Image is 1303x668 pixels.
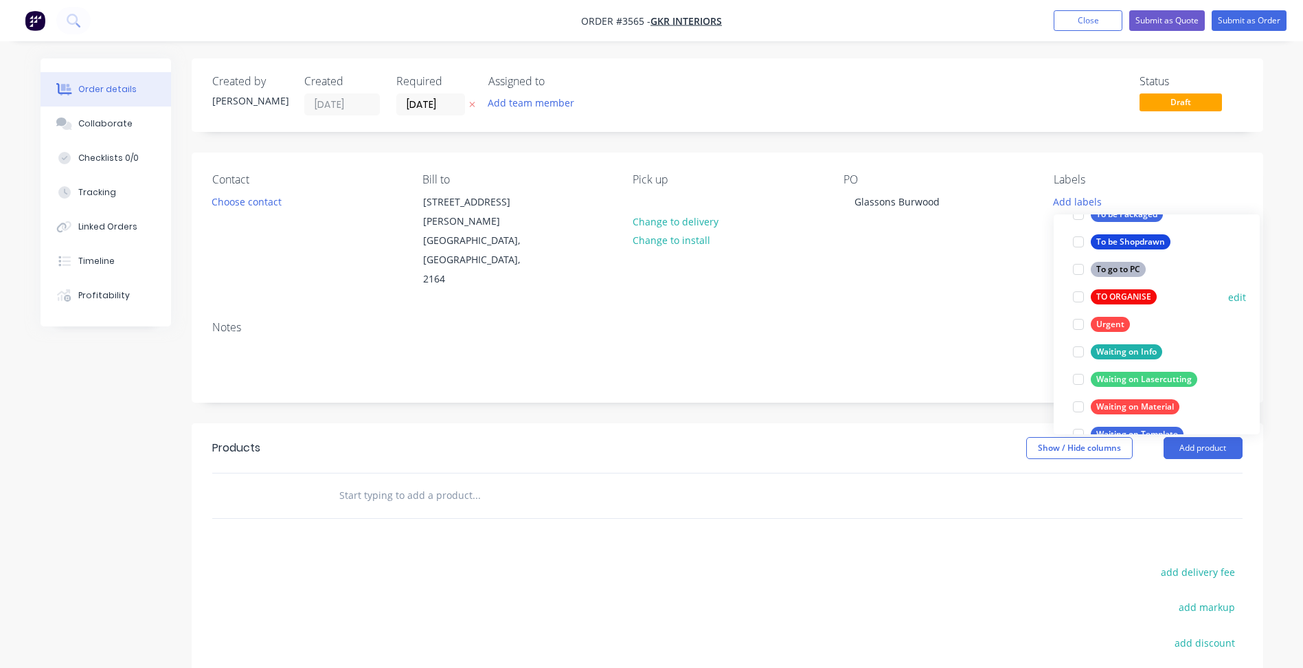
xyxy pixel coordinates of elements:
span: Order #3565 - [581,14,650,27]
div: Waiting on Lasercutting [1091,372,1197,387]
div: Profitability [78,289,130,302]
button: Checklists 0/0 [41,141,171,175]
button: Add product [1164,437,1243,459]
div: Assigned to [488,75,626,88]
button: Add team member [480,93,581,112]
button: Tracking [41,175,171,210]
div: PO [843,173,1032,186]
button: Show / Hide columns [1026,437,1133,459]
div: Created by [212,75,288,88]
div: Tracking [78,186,116,199]
button: Choose contact [204,192,288,210]
button: Submit as Order [1212,10,1287,31]
button: Add team member [488,93,582,112]
div: Pick up [633,173,821,186]
div: Notes [212,321,1243,334]
div: [STREET_ADDRESS][PERSON_NAME][GEOGRAPHIC_DATA], [GEOGRAPHIC_DATA], 2164 [411,192,549,289]
button: add discount [1168,633,1243,652]
button: Submit as Quote [1129,10,1205,31]
div: To be Shopdrawn [1091,234,1170,249]
div: [GEOGRAPHIC_DATA], [GEOGRAPHIC_DATA], 2164 [423,231,537,289]
div: Products [212,440,260,456]
button: Close [1054,10,1122,31]
button: add delivery fee [1154,563,1243,581]
div: Waiting on Info [1091,344,1162,359]
div: Glassons Burwood [843,192,951,212]
a: GKR Interiors [650,14,722,27]
div: Waiting on Template [1091,427,1183,442]
button: Profitability [41,278,171,313]
div: Collaborate [78,118,133,130]
button: To be Packaged [1067,205,1168,224]
button: Waiting on Info [1067,342,1168,361]
button: Add labels [1046,192,1109,210]
button: Linked Orders [41,210,171,244]
button: Waiting on Material [1067,397,1185,416]
button: Change to delivery [625,212,725,230]
div: [STREET_ADDRESS][PERSON_NAME] [423,192,537,231]
div: Created [304,75,380,88]
button: To go to PC [1067,260,1151,279]
button: Urgent [1067,315,1135,334]
div: Required [396,75,472,88]
div: [PERSON_NAME] [212,93,288,108]
div: Linked Orders [78,221,137,233]
button: Waiting on Lasercutting [1067,370,1203,389]
div: Bill to [422,173,611,186]
button: edit [1228,290,1246,304]
div: Order details [78,83,137,96]
div: To go to PC [1091,262,1146,277]
div: TO ORGANISE [1091,289,1157,304]
div: Timeline [78,255,115,267]
input: Start typing to add a product... [339,482,613,509]
div: Contact [212,173,400,186]
button: add markup [1172,598,1243,616]
button: Timeline [41,244,171,278]
img: Factory [25,10,45,31]
div: Waiting on Material [1091,399,1179,414]
button: Collaborate [41,107,171,141]
div: Checklists 0/0 [78,152,139,164]
div: Labels [1054,173,1242,186]
button: To be Shopdrawn [1067,232,1176,252]
button: Change to install [625,231,717,249]
div: To be Packaged [1091,207,1163,222]
button: TO ORGANISE [1067,287,1162,307]
button: Waiting on Template [1067,425,1189,444]
button: Order details [41,72,171,107]
div: Urgent [1091,317,1130,332]
span: Draft [1140,93,1222,111]
div: Status [1140,75,1243,88]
